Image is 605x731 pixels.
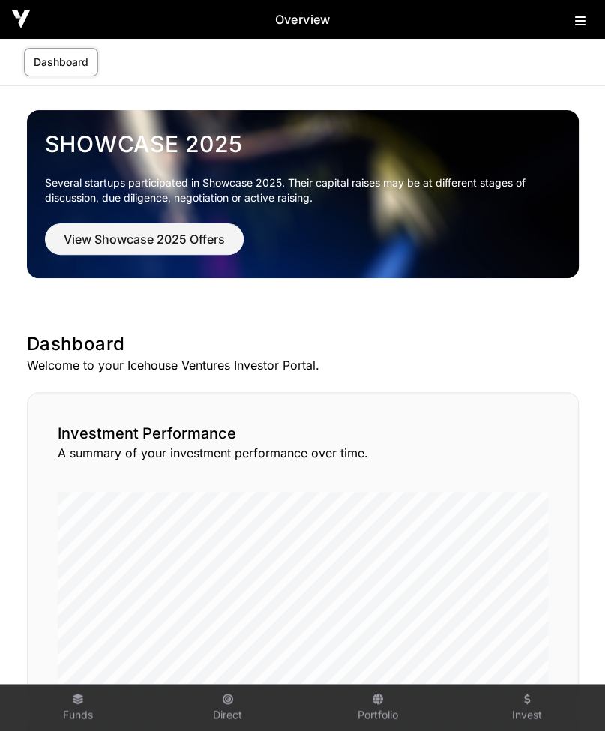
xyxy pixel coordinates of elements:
a: View Showcase 2025 Offers [45,238,244,253]
img: Showcase 2025 [27,110,579,278]
a: Dashboard [24,48,98,76]
img: Icehouse Ventures Logo [12,10,30,28]
a: Showcase 2025 [45,130,561,157]
h1: Dashboard [27,332,579,356]
button: View Showcase 2025 Offers [45,223,244,255]
h2: Investment Performance [58,423,548,444]
a: Funds [9,688,147,728]
a: Invest [458,688,596,728]
p: A summary of your investment performance over time. [58,444,548,462]
p: Welcome to your Icehouse Ventures Investor Portal. [27,356,579,374]
h2: Overview [30,10,575,28]
p: Several startups participated in Showcase 2025. Their capital raises may be at different stages o... [45,175,549,205]
a: Portfolio [309,688,447,728]
span: View Showcase 2025 Offers [64,230,225,248]
iframe: Chat Widget [530,659,605,731]
a: Direct [159,688,297,728]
